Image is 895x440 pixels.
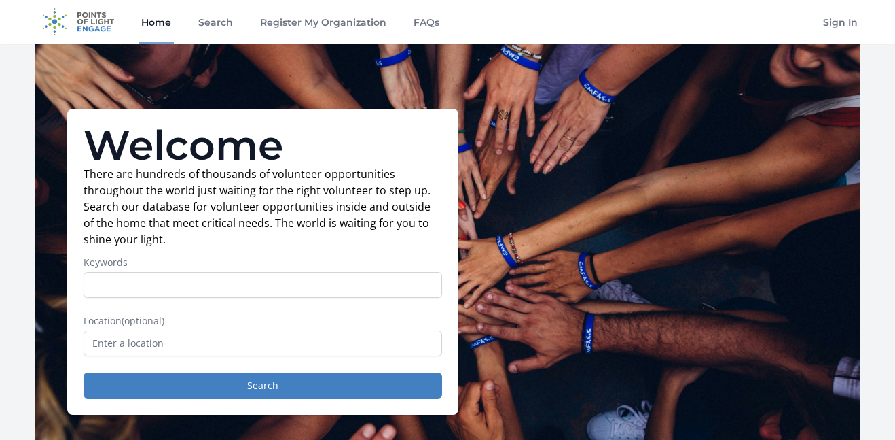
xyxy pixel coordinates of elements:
input: Enter a location [84,331,442,356]
span: (optional) [122,314,164,327]
button: Search [84,373,442,399]
h1: Welcome [84,125,442,166]
label: Keywords [84,256,442,269]
p: There are hundreds of thousands of volunteer opportunities throughout the world just waiting for ... [84,166,442,248]
label: Location [84,314,442,328]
